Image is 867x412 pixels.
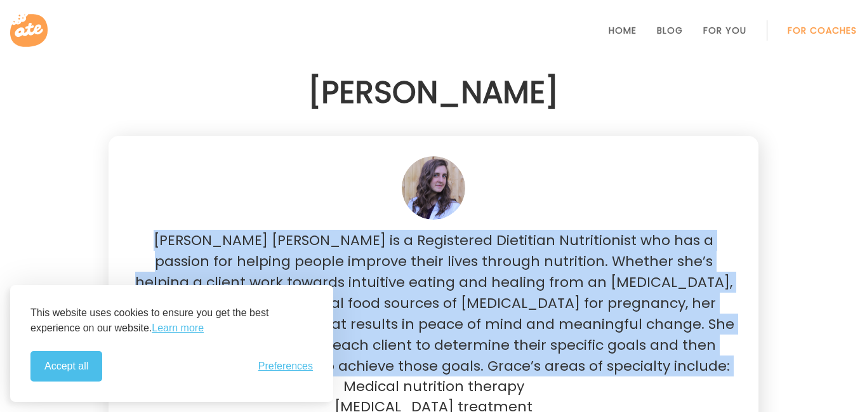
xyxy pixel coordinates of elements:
[109,70,758,116] h1: [PERSON_NAME]
[30,351,102,382] button: Accept all cookies
[788,25,857,36] a: For Coaches
[657,25,683,36] a: Blog
[30,305,313,336] p: This website uses cookies to ensure you get the best experience on our website.
[609,25,637,36] a: Home
[703,25,746,36] a: For You
[152,321,204,336] a: Learn more
[258,361,313,372] button: Toggle preferences
[129,376,738,397] li: Medical nutrition therapy
[402,156,465,220] img: author-Grace-Engels.jpg
[129,230,738,376] p: [PERSON_NAME] [PERSON_NAME] is a Registered Dietitian Nutritionist who has a passion for helping ...
[258,361,313,372] span: Preferences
